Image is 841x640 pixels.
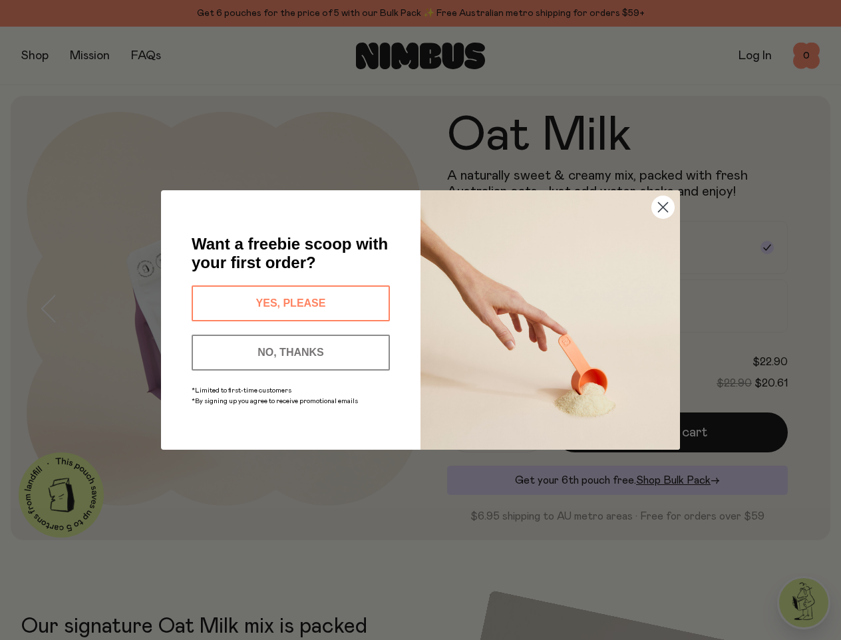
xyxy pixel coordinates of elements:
[192,285,390,321] button: YES, PLEASE
[651,196,675,219] button: Close dialog
[192,235,388,271] span: Want a freebie scoop with your first order?
[192,398,358,404] span: *By signing up you agree to receive promotional emails
[420,190,680,450] img: c0d45117-8e62-4a02-9742-374a5db49d45.jpeg
[192,387,291,394] span: *Limited to first-time customers
[192,335,390,371] button: NO, THANKS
